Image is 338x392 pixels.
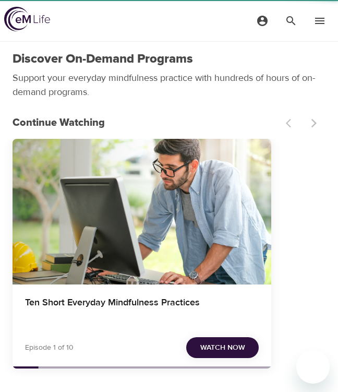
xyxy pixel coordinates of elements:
[13,71,325,99] p: Support your everyday mindfulness practice with hundreds of hours of on-demand programs.
[248,6,276,35] button: menu
[4,7,50,31] img: logo
[200,341,245,354] span: Watch Now
[13,117,280,129] h3: Continue Watching
[305,6,334,35] button: menu
[13,52,193,67] h1: Discover On-Demand Programs
[276,6,305,35] button: menu
[13,139,271,284] button: Ten Short Everyday Mindfulness Practices
[296,350,330,384] iframe: Button to launch messaging window
[25,297,259,322] h4: Ten Short Everyday Mindfulness Practices
[25,342,74,353] p: Episode 1 of 10
[186,337,259,359] button: Watch Now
